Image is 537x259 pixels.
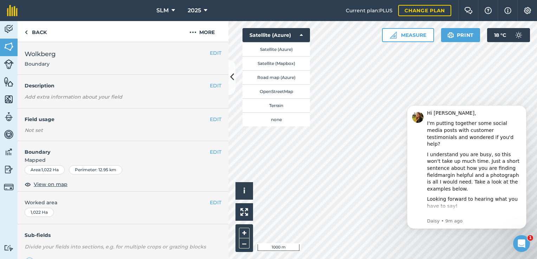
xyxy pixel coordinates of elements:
[18,156,228,164] span: Mapped
[239,228,250,238] button: +
[34,180,67,188] span: View on map
[4,147,14,157] img: svg+xml;base64,PD94bWwgdmVyc2lvbj0iMS4wIiBlbmNvZGluZz0idXRmLTgiPz4KPCEtLSBHZW5lcmF0b3I6IEFkb2JlIE...
[4,245,14,251] img: svg+xml;base64,PD94bWwgdmVyc2lvbj0iMS4wIiBlbmNvZGluZz0idXRmLTgiPz4KPCEtLSBHZW5lcmF0b3I6IEFkb2JlIE...
[235,182,253,200] button: i
[494,28,506,42] span: 18 ° C
[25,60,56,67] span: Boundary
[25,115,210,123] h4: Field usage
[4,94,14,105] img: svg+xml;base64,PHN2ZyB4bWxucz0iaHR0cDovL3d3dy53My5vcmcvMjAwMC9zdmciIHdpZHRoPSI1NiIgaGVpZ2h0PSI2MC...
[4,129,14,140] img: svg+xml;base64,PD94bWwgdmVyc2lvbj0iMS4wIiBlbmNvZGluZz0idXRmLTgiPz4KPCEtLSBHZW5lcmF0b3I6IEFkb2JlIE...
[523,7,532,14] img: A cog icon
[188,6,201,15] span: 2025
[398,5,451,16] a: Change plan
[243,186,245,195] span: i
[504,6,511,15] img: svg+xml;base64,PHN2ZyB4bWxucz0iaHR0cDovL3d3dy53My5vcmcvMjAwMC9zdmciIHdpZHRoPSIxNyIgaGVpZ2h0PSIxNy...
[210,82,221,89] button: EDIT
[210,199,221,206] button: EDIT
[4,59,14,69] img: svg+xml;base64,PD94bWwgdmVyc2lvbj0iMS4wIiBlbmNvZGluZz0idXRmLTgiPz4KPCEtLSBHZW5lcmF0b3I6IEFkb2JlIE...
[242,98,310,112] button: Terrain
[210,115,221,123] button: EDIT
[18,231,228,239] h4: Sub-fields
[25,180,67,188] button: View on map
[18,21,54,42] a: Back
[390,32,397,39] img: Ruler icon
[176,21,228,42] button: More
[210,148,221,156] button: EDIT
[156,6,169,15] span: SLM
[4,24,14,34] img: svg+xml;base64,PD94bWwgdmVyc2lvbj0iMS4wIiBlbmNvZGluZz0idXRmLTgiPz4KPCEtLSBHZW5lcmF0b3I6IEFkb2JlIE...
[25,244,206,250] em: Divide your fields into sections, e.g. for multiple crops or grazing blocks
[447,31,454,39] img: svg+xml;base64,PHN2ZyB4bWxucz0iaHR0cDovL3d3dy53My5vcmcvMjAwMC9zdmciIHdpZHRoPSIxOSIgaGVpZ2h0PSIyNC...
[4,164,14,175] img: svg+xml;base64,PD94bWwgdmVyc2lvbj0iMS4wIiBlbmNvZGluZz0idXRmLTgiPz4KPCEtLSBHZW5lcmF0b3I6IEFkb2JlIE...
[189,28,196,36] img: svg+xml;base64,PHN2ZyB4bWxucz0iaHR0cDovL3d3dy53My5vcmcvMjAwMC9zdmciIHdpZHRoPSIyMCIgaGVpZ2h0PSIyNC...
[25,208,54,217] div: 1,022 Ha
[396,95,537,240] iframe: Intercom notifications message
[4,112,14,122] img: svg+xml;base64,PD94bWwgdmVyc2lvbj0iMS4wIiBlbmNvZGluZz0idXRmLTgiPz4KPCEtLSBHZW5lcmF0b3I6IEFkb2JlIE...
[4,77,14,87] img: svg+xml;base64,PHN2ZyB4bWxucz0iaHR0cDovL3d3dy53My5vcmcvMjAwMC9zdmciIHdpZHRoPSI1NiIgaGVpZ2h0PSI2MC...
[528,235,533,241] span: 1
[242,56,310,70] button: Satellite (Mapbox)
[242,112,310,126] button: none
[346,7,393,14] span: Current plan : PLUS
[25,82,221,89] h4: Description
[242,28,310,42] button: Satellite (Azure)
[18,141,210,156] h4: Boundary
[487,28,530,42] button: 18 °C
[382,28,434,42] button: Measure
[210,49,221,57] button: EDIT
[69,165,122,174] div: Perimeter : 12.95 km
[242,84,310,98] button: OpenStreetMap
[242,70,310,84] button: Road map (Azure)
[484,7,492,14] img: A question mark icon
[513,235,530,252] iframe: Intercom live chat
[464,7,473,14] img: Two speech bubbles overlapping with the left bubble in the forefront
[240,208,248,216] img: Four arrows, one pointing top left, one top right, one bottom right and the last bottom left
[4,182,14,192] img: svg+xml;base64,PD94bWwgdmVyc2lvbj0iMS4wIiBlbmNvZGluZz0idXRmLTgiPz4KPCEtLSBHZW5lcmF0b3I6IEFkb2JlIE...
[441,28,480,42] button: Print
[239,238,250,248] button: –
[242,42,310,56] button: Satellite (Azure)
[25,127,221,134] div: Not set
[4,41,14,52] img: svg+xml;base64,PHN2ZyB4bWxucz0iaHR0cDovL3d3dy53My5vcmcvMjAwMC9zdmciIHdpZHRoPSI1NiIgaGVpZ2h0PSI2MC...
[25,180,31,188] img: svg+xml;base64,PHN2ZyB4bWxucz0iaHR0cDovL3d3dy53My5vcmcvMjAwMC9zdmciIHdpZHRoPSIxOCIgaGVpZ2h0PSIyNC...
[25,49,56,59] span: Wolkberg
[25,199,221,206] span: Worked area
[512,28,526,42] img: svg+xml;base64,PD94bWwgdmVyc2lvbj0iMS4wIiBlbmNvZGluZz0idXRmLTgiPz4KPCEtLSBHZW5lcmF0b3I6IEFkb2JlIE...
[7,5,18,16] img: fieldmargin Logo
[25,94,122,100] em: Add extra information about your field
[25,28,28,36] img: svg+xml;base64,PHN2ZyB4bWxucz0iaHR0cDovL3d3dy53My5vcmcvMjAwMC9zdmciIHdpZHRoPSI5IiBoZWlnaHQ9IjI0Ii...
[25,165,65,174] div: Area : 1,022 Ha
